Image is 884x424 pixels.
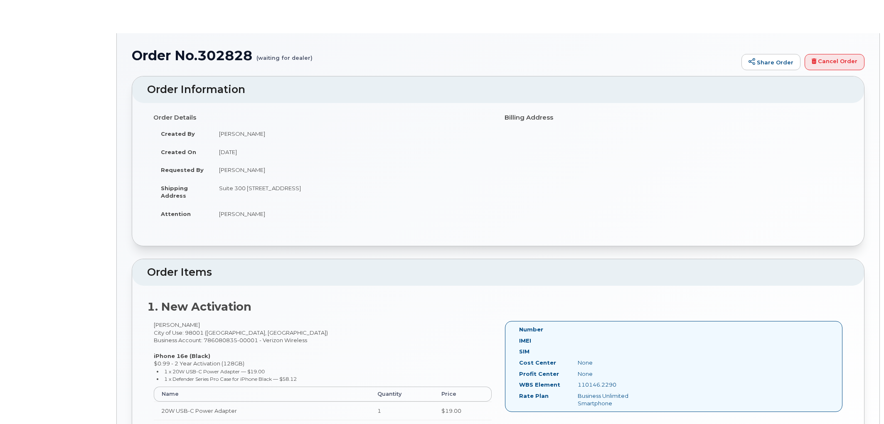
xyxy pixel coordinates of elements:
td: [DATE] [212,143,492,161]
label: Number [519,326,543,333]
label: Rate Plan [519,392,549,400]
a: Share Order [741,54,800,71]
div: 110146.2290 [571,381,654,389]
label: Profit Center [519,370,559,378]
strong: Attention [161,211,191,217]
td: [PERSON_NAME] [212,125,492,143]
td: [PERSON_NAME] [212,205,492,223]
h4: Order Details [153,114,492,121]
strong: iPhone 16e (Black) [154,353,210,359]
label: IMEI [519,337,531,345]
small: (waiting for dealer) [256,48,313,61]
div: None [571,370,654,378]
label: Cost Center [519,359,556,367]
strong: Shipping Address [161,185,188,199]
strong: Created On [161,149,196,155]
th: Name [154,387,370,402]
label: WBS Element [519,381,560,389]
td: Suite 300 [STREET_ADDRESS] [212,179,492,205]
small: 1 x 20W USB-C Power Adapter — $19.00 [164,368,265,375]
td: 1 [370,402,434,420]
th: Quantity [370,387,434,402]
strong: Created By [161,130,195,137]
strong: 1. New Activation [147,300,251,314]
td: 20W USB-C Power Adapter [154,402,370,420]
td: [PERSON_NAME] [212,161,492,179]
h2: Order Items [147,267,849,278]
div: Business Unlimited Smartphone [571,392,654,407]
td: $19.00 [434,402,491,420]
a: Cancel Order [805,54,864,71]
label: SIM [519,348,529,355]
h1: Order No.302828 [132,48,737,63]
th: Price [434,387,491,402]
small: 1 x Defender Series Pro Case for iPhone Black — $58.12 [164,376,297,382]
strong: Requested By [161,167,204,173]
h2: Order Information [147,84,849,96]
div: None [571,359,654,367]
h4: Billing Address [505,114,843,121]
